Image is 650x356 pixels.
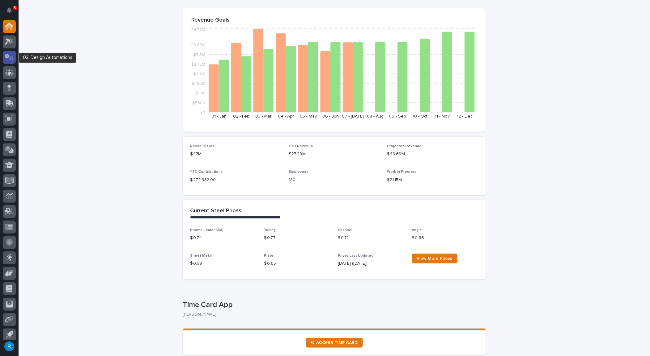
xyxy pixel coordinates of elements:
[193,72,205,76] tspan: $2.2M
[183,312,481,317] p: [PERSON_NAME]
[3,340,16,353] button: users-avatar
[264,254,274,258] span: Plate
[190,151,282,157] p: $47M
[191,43,205,48] tspan: $3.85M
[200,110,205,115] tspan: $0
[322,114,339,118] text: 06 - Jun
[457,114,473,118] text: 12 - Dec
[190,254,213,258] span: Sheet Metal
[190,177,282,183] p: $ 272,932.00
[338,228,353,232] span: Channel
[412,254,457,263] a: View More Prices
[192,101,205,105] tspan: $550K
[190,235,257,241] p: $ 0.74
[195,91,205,96] tspan: $1.1M
[387,177,478,183] p: $21.15M
[387,151,478,157] p: $48.69M
[190,208,242,214] h2: Current Steel Prices
[412,235,478,241] p: $ 0.66
[338,235,405,241] p: $ 0.71
[311,341,358,345] span: ⏲ ACCESS TIME CARD
[190,144,216,148] span: Revenue Goal
[289,177,380,183] p: 180
[193,53,205,57] tspan: $3.3M
[264,260,331,267] p: $ 0.65
[183,300,483,309] p: Time Card App
[342,114,364,118] text: 07 - [DATE]
[417,256,452,261] span: View More Prices
[211,114,226,118] text: 01 - Jan
[264,228,276,232] span: Tubing
[191,62,205,67] tspan: $2.75M
[255,114,272,118] text: 03 - Mar
[367,114,384,118] text: 08 - Aug
[264,235,331,241] p: $ 0.77
[306,338,363,348] a: ⏲ ACCESS TIME CARD
[190,228,224,232] span: Beams (under 55#)
[8,7,16,17] div: Notifications5
[191,82,205,86] tspan: $1.65M
[233,114,249,118] text: 02 - Feb
[435,114,450,118] text: 11 - Nov
[389,114,406,118] text: 09 - Sep
[338,254,374,258] span: Prices Last Updated
[192,17,477,24] p: Revenue Goals
[338,260,405,267] p: [DATE] ([DATE])
[190,170,223,174] span: YTD Contributions
[289,144,313,148] span: YTD Revenue
[413,114,427,118] text: 10 - Oct
[387,170,417,174] span: Work in Progress
[289,151,380,157] p: $27.29M
[278,114,294,118] text: 04 - Apr
[190,260,257,267] p: $ 0.59
[14,6,16,10] p: 5
[191,28,205,32] tspan: $4.77M
[3,4,16,17] button: Notifications
[412,228,422,232] span: Angle
[387,144,422,148] span: Projected Revenue
[300,114,317,118] text: 05 - May
[289,170,308,174] span: Employees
